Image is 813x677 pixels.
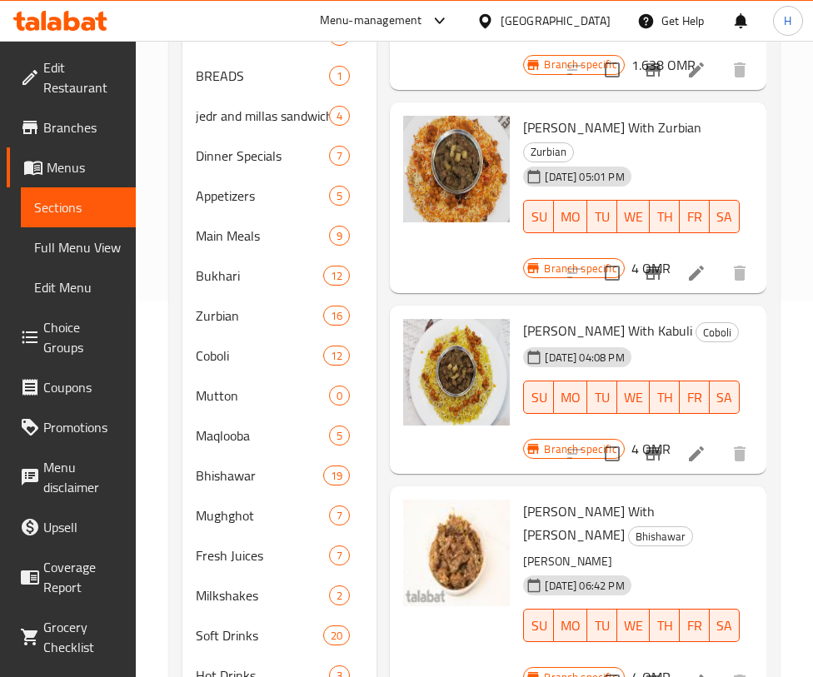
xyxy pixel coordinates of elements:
span: TU [594,614,611,638]
span: 7 [330,508,349,524]
div: Coboli12 [182,336,377,376]
span: Main Meals [196,226,330,246]
button: SU [523,609,554,642]
span: BREADS [196,66,330,86]
button: MO [554,381,587,414]
span: TU [594,205,611,229]
span: 9 [330,228,349,244]
span: Select to update [595,436,630,471]
span: Sections [34,197,122,217]
span: 2 [330,588,349,604]
span: MO [561,614,581,638]
a: Menu disclaimer [7,447,136,507]
span: Zurbian [196,306,323,326]
button: FR [680,381,710,414]
div: Dinner Specials7 [182,136,377,176]
div: Appetizers5 [182,176,377,216]
span: 12 [324,268,349,284]
img: Hamsah Hashy With Kabuli [403,319,510,426]
span: FR [686,614,703,638]
span: 19 [324,468,349,484]
span: Bhishawar [196,465,323,485]
span: Branches [43,117,122,137]
button: TU [587,200,617,233]
span: TH [656,386,673,410]
span: 5 [330,428,349,444]
span: jedr and millas sandwiches [196,106,330,126]
span: [DATE] 05:01 PM [538,169,631,185]
span: Select to update [595,52,630,87]
span: [PERSON_NAME] With Kabuli [523,318,692,343]
button: SU [523,200,554,233]
button: TH [650,609,680,642]
button: WE [617,200,650,233]
button: WE [617,381,650,414]
button: FR [680,609,710,642]
span: Zurbian [524,142,573,162]
span: Maqlooba [196,426,330,446]
a: Coupons [7,367,136,407]
button: SA [710,381,740,414]
button: MO [554,609,587,642]
span: Milkshakes [196,585,330,605]
a: Edit Restaurant [7,47,136,107]
button: delete [720,50,760,90]
div: Main Meals9 [182,216,377,256]
a: Sections [21,187,136,227]
span: Appetizers [196,186,330,206]
span: WE [624,614,643,638]
a: Edit menu item [686,263,706,283]
span: 1 [330,68,349,84]
div: items [323,465,350,485]
span: Bukhari [196,266,323,286]
span: [PERSON_NAME] With Zurbian [523,115,701,140]
span: SU [531,386,547,410]
button: Branch-specific-item [633,50,673,90]
a: Full Menu View [21,227,136,267]
span: TH [656,614,673,638]
div: Fresh Juices7 [182,535,377,575]
span: Branch specific [537,441,623,457]
span: Edit Menu [34,277,122,297]
button: TH [650,200,680,233]
span: WE [624,386,643,410]
div: items [329,66,350,86]
div: Menu-management [320,11,422,31]
span: 16 [324,308,349,324]
div: BREADS1 [182,56,377,96]
span: Mutton [196,386,330,406]
div: Maqlooba5 [182,416,377,455]
div: Milkshakes2 [182,575,377,615]
img: Hamsah Hashy With Bishawer [403,500,510,606]
button: TU [587,381,617,414]
div: Mutton0 [182,376,377,416]
span: Upsell [43,517,122,537]
button: SU [523,381,554,414]
button: Branch-specific-item [633,434,673,474]
span: MO [561,205,581,229]
span: Coboli [696,323,738,342]
span: Promotions [43,417,122,437]
span: 5 [330,188,349,204]
span: Mughghot [196,505,330,525]
div: [GEOGRAPHIC_DATA] [501,12,611,30]
span: SU [531,614,547,638]
span: 4 [330,108,349,124]
span: Menus [47,157,122,177]
div: items [329,585,350,605]
span: Coupons [43,377,122,397]
a: Branches [7,107,136,147]
span: SA [716,205,733,229]
span: [PERSON_NAME] With [PERSON_NAME] [523,499,655,547]
div: Zurbian16 [182,296,377,336]
div: Coboli [696,322,739,342]
div: items [329,545,350,565]
span: TU [594,386,611,410]
span: 20 [324,628,349,644]
div: Bhishawar19 [182,455,377,495]
a: Edit menu item [686,60,706,80]
span: Coboli [196,346,323,366]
